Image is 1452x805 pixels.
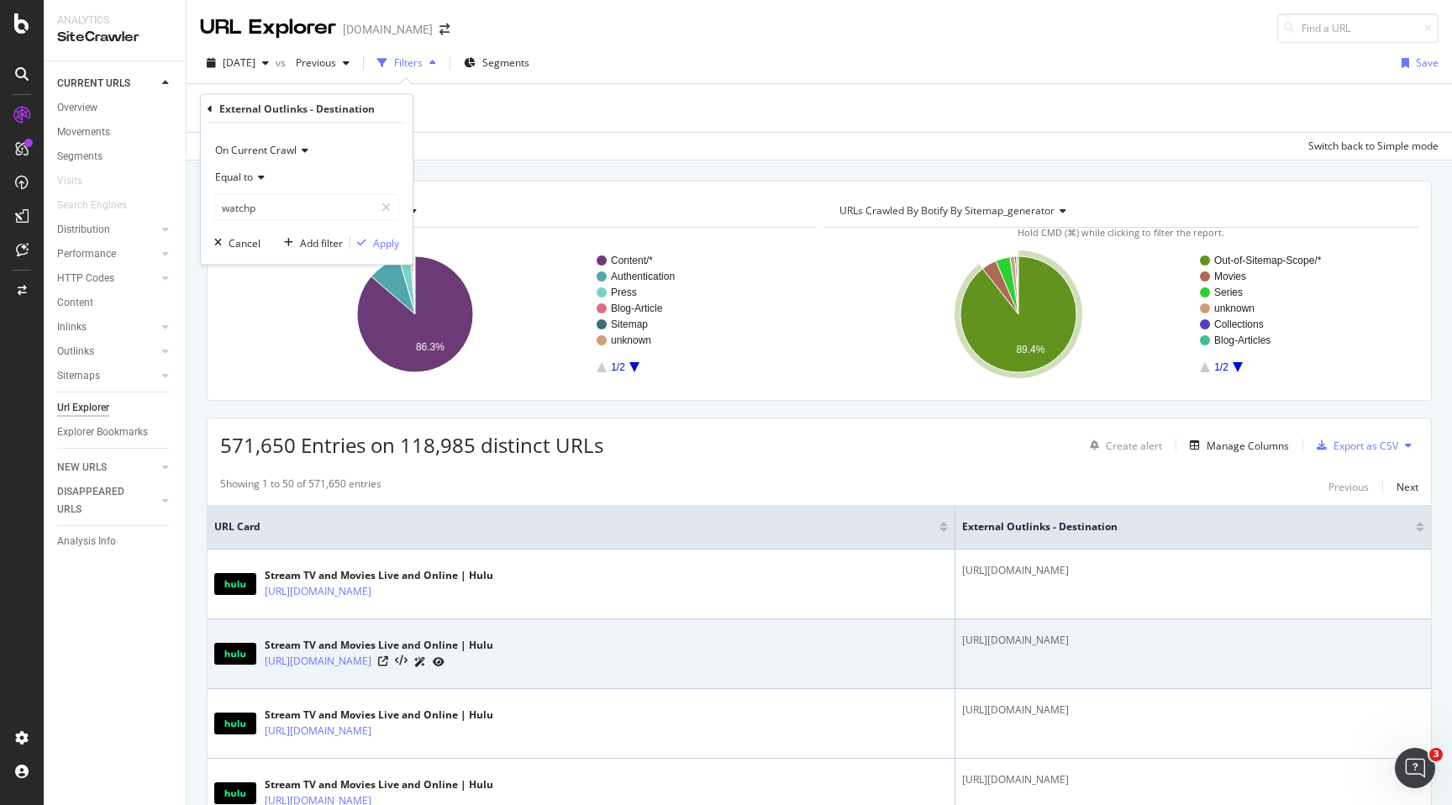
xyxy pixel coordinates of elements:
a: HTTP Codes [57,270,157,287]
button: Next [1397,476,1418,497]
button: Segments [457,50,536,76]
div: Stream TV and Movies Live and Online | Hulu [265,777,493,792]
span: Hold CMD (⌘) while clicking to filter the report. [1018,226,1224,239]
div: URL Explorer [200,13,336,42]
div: Switch back to Simple mode [1308,139,1439,153]
span: Equal to [215,170,253,184]
a: Search Engines [57,197,144,214]
h4: URLs Crawled By Botify By sitemap_generator [836,197,1403,224]
button: View HTML Source [395,655,408,667]
span: 2025 Aug. 23rd [223,55,255,70]
div: NEW URLS [57,459,107,476]
div: Apply [373,235,399,250]
button: Add filter [277,234,343,251]
iframe: Intercom live chat [1395,748,1435,788]
div: Stream TV and Movies Live and Online | Hulu [265,568,493,583]
span: 3 [1429,748,1443,761]
a: DISAPPEARED URLS [57,483,157,518]
span: Previous [289,55,336,70]
div: CURRENT URLS [57,75,130,92]
button: [DATE] [200,50,276,76]
a: [URL][DOMAIN_NAME] [265,723,371,739]
div: [URL][DOMAIN_NAME] [962,702,1424,718]
div: Content [57,294,93,312]
a: [URL][DOMAIN_NAME] [265,653,371,670]
a: Inlinks [57,318,157,336]
img: main image [214,573,256,595]
a: Visit Online Page [378,656,388,666]
div: Visits [57,172,82,190]
img: main image [214,713,256,734]
a: Performance [57,245,157,263]
text: 86.3% [416,341,445,353]
a: Movements [57,124,174,141]
div: Explorer Bookmarks [57,424,148,441]
text: 89.4% [1016,344,1044,355]
a: NEW URLS [57,459,157,476]
text: Content/* [611,255,653,266]
button: Cancel [208,234,260,251]
text: unknown [1214,303,1255,314]
span: URLs Crawled By Botify By sitemap_generator [839,203,1055,218]
div: Cancel [229,235,260,250]
div: Add filter [300,235,343,250]
span: On Current Crawl [215,143,297,157]
div: Filters [394,55,423,70]
svg: A chart. [823,241,1418,387]
span: Segments [482,55,529,70]
h4: URLs Crawled By Botify By pagetype [233,197,800,224]
div: arrow-right-arrow-left [439,24,450,35]
img: main image [214,643,256,665]
a: Content [57,294,174,312]
text: 1/2 [1214,361,1228,373]
div: Movements [57,124,110,141]
div: [DOMAIN_NAME] [343,21,433,38]
a: Distribution [57,221,157,239]
a: Segments [57,148,174,166]
text: Sitemap [611,318,648,330]
div: External Outlinks - Destination [219,102,375,116]
text: Out-of-Sitemap-Scope/* [1214,255,1322,266]
div: Analysis Info [57,533,116,550]
div: Outlinks [57,343,94,360]
div: Save [1416,55,1439,70]
button: Previous [1328,476,1369,497]
svg: A chart. [220,241,815,387]
button: Apply [350,234,399,251]
a: Url Explorer [57,399,174,417]
div: Export as CSV [1334,439,1398,453]
div: Performance [57,245,116,263]
div: Showing 1 to 50 of 571,650 entries [220,476,381,497]
div: SiteCrawler [57,28,172,47]
button: Manage Columns [1183,435,1289,455]
div: [URL][DOMAIN_NAME] [962,563,1424,578]
a: CURRENT URLS [57,75,157,92]
div: Stream TV and Movies Live and Online | Hulu [265,708,493,723]
div: Manage Columns [1207,439,1289,453]
div: Sitemaps [57,367,100,385]
div: Create alert [1106,439,1162,453]
div: [URL][DOMAIN_NAME] [962,633,1424,648]
div: Url Explorer [57,399,109,417]
a: [URL][DOMAIN_NAME] [265,583,371,600]
div: HTTP Codes [57,270,114,287]
button: Create alert [1083,432,1162,459]
div: Overview [57,99,97,117]
text: Authentication [611,271,675,282]
div: Analytics [57,13,172,28]
span: External Outlinks - Destination [962,519,1391,534]
div: Segments [57,148,103,166]
div: Distribution [57,221,110,239]
div: Inlinks [57,318,87,336]
div: Search Engines [57,197,127,214]
text: unknown [611,334,651,346]
text: Series [1214,287,1243,298]
a: Sitemaps [57,367,157,385]
span: vs [276,55,289,70]
a: URL Inspection [433,653,445,671]
span: 571,650 Entries on 118,985 distinct URLs [220,431,603,459]
a: Explorer Bookmarks [57,424,174,441]
a: AI Url Details [414,653,426,671]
